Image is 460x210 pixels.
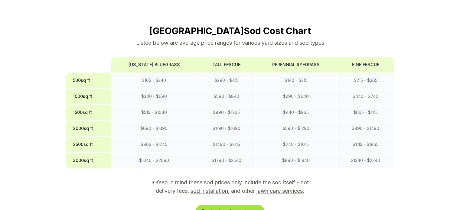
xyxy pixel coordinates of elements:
td: $ 440 - $ 965 [256,105,337,121]
td: $ 440 - $ 740 [337,89,394,105]
td: $ 1790 - $ 2540 [197,153,255,169]
td: $ 590 - $ 840 [197,89,255,105]
th: 2500 sq ft [66,137,111,153]
th: 500 sq ft [66,73,111,89]
td: $ 590 - $ 1290 [256,121,337,137]
td: $ 890 - $ 1265 [197,105,255,121]
td: $ 515 - $ 1040 [111,105,197,121]
td: $ 740 - $ 1615 [256,137,337,153]
td: $ 215 - $ 365 [337,73,394,89]
td: $ 1115 - $ 1865 [337,137,394,153]
td: $ 290 - $ 415 [197,73,255,89]
th: Perennial Ryegrass [256,57,337,73]
td: $ 1340 - $ 2240 [337,153,394,169]
td: $ 865 - $ 1740 [111,137,197,153]
td: $ 340 - $ 690 [111,89,197,105]
th: Tall Fescue [197,57,255,73]
td: $ 890 - $ 1490 [337,121,394,137]
td: $ 1040 - $ 2090 [111,153,197,169]
td: $ 290 - $ 640 [256,89,337,105]
td: $ 690 - $ 1390 [111,121,197,137]
th: [US_STATE] Bluegrass [111,57,197,73]
td: $ 165 - $ 340 [111,73,197,89]
th: 1000 sq ft [66,89,111,105]
td: $ 1190 - $ 1690 [197,121,255,137]
td: $ 665 - $ 1115 [337,105,394,121]
th: 1500 sq ft [66,105,111,121]
td: $ 140 - $ 315 [256,73,337,89]
h2: [GEOGRAPHIC_DATA] Sod Cost Chart [66,25,395,36]
td: $ 1490 - $ 2115 [197,137,255,153]
a: lawn care services [256,188,303,194]
th: 2000 sq ft [66,121,111,137]
p: Listed below are average price ranges for various yard sizes and sod types [66,39,395,47]
th: 3000 sq ft [66,153,111,169]
td: $ 890 - $ 1940 [256,153,337,169]
a: sod installation [191,188,228,194]
th: Fine Fescue [337,57,394,73]
p: *Keep in mind these sod prices only include the sod itself - not delivery fees, , and other . [143,178,317,195]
